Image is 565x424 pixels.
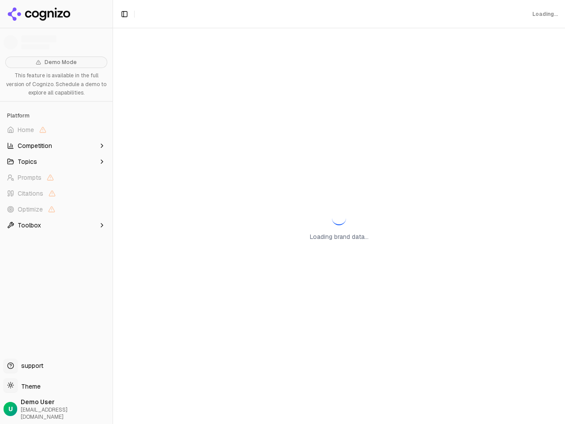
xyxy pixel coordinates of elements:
button: Competition [4,139,109,153]
p: This feature is available in the full version of Cognizo. Schedule a demo to explore all capabili... [5,72,107,98]
span: Optimize [18,205,43,214]
span: Demo Mode [45,59,77,66]
span: U [8,405,13,413]
span: Toolbox [18,221,41,230]
span: support [18,361,43,370]
span: Competition [18,141,52,150]
button: Topics [4,155,109,169]
span: Theme [18,382,41,390]
p: Loading brand data... [310,232,369,241]
span: Citations [18,189,43,198]
div: Loading... [532,11,558,18]
span: Demo User [21,397,109,406]
span: Topics [18,157,37,166]
div: Platform [4,109,109,123]
button: Toolbox [4,218,109,232]
span: [EMAIL_ADDRESS][DOMAIN_NAME] [21,406,109,420]
span: Home [18,125,34,134]
span: Prompts [18,173,41,182]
